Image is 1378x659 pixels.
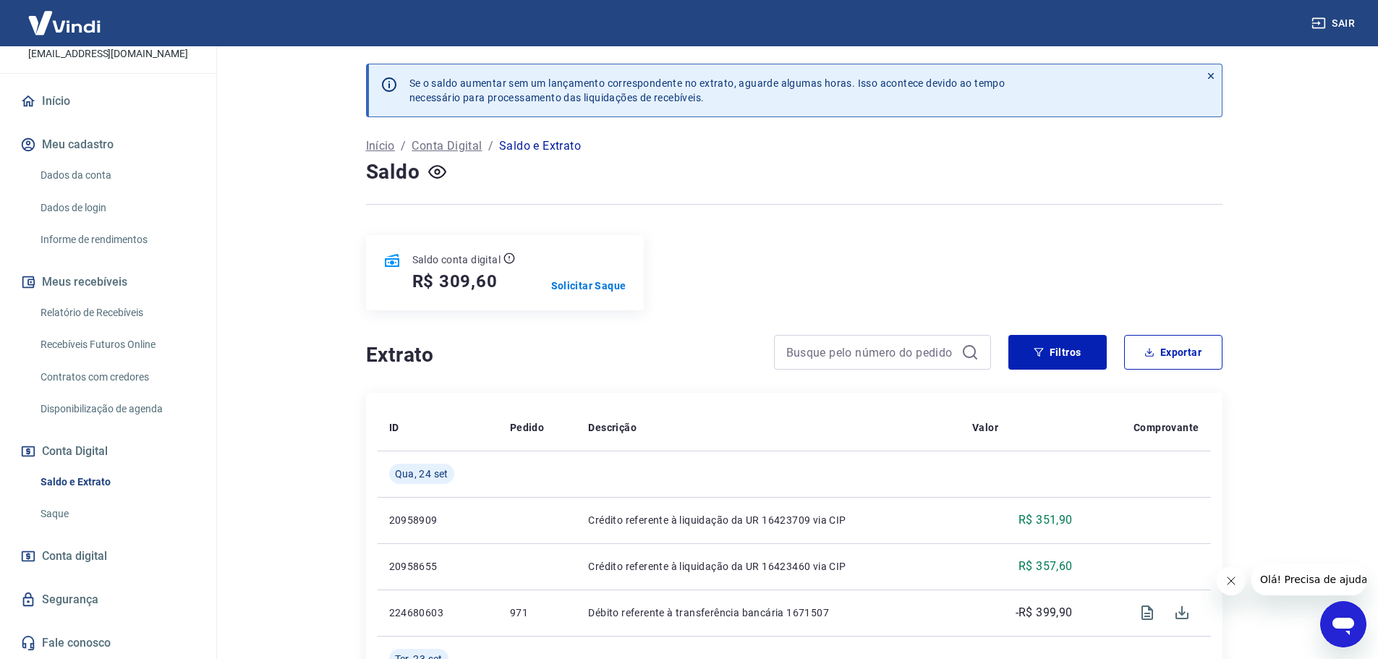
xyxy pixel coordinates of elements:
[389,513,487,527] p: 20958909
[366,137,395,155] a: Início
[28,46,188,61] p: [EMAIL_ADDRESS][DOMAIN_NAME]
[1134,420,1199,435] p: Comprovante
[401,137,406,155] p: /
[1016,604,1073,621] p: -R$ 399,90
[17,266,199,298] button: Meus recebíveis
[510,420,544,435] p: Pedido
[35,193,199,223] a: Dados de login
[1130,595,1165,630] span: Visualizar
[17,627,199,659] a: Fale conosco
[412,252,501,267] p: Saldo conta digital
[1320,601,1366,647] iframe: Botão para abrir a janela de mensagens
[786,341,956,363] input: Busque pelo número do pedido
[1018,511,1073,529] p: R$ 351,90
[9,10,122,22] span: Olá! Precisa de ajuda?
[17,85,199,117] a: Início
[366,341,757,370] h4: Extrato
[488,137,493,155] p: /
[409,76,1005,105] p: Se o saldo aumentar sem um lançamento correspondente no extrato, aguarde algumas horas. Isso acon...
[1165,595,1199,630] span: Download
[551,279,626,293] a: Solicitar Saque
[17,1,111,45] img: Vindi
[412,137,482,155] a: Conta Digital
[17,129,199,161] button: Meu cadastro
[1217,566,1246,595] iframe: Fechar mensagem
[1251,564,1366,595] iframe: Mensagem da empresa
[1309,10,1361,37] button: Sair
[35,330,199,360] a: Recebíveis Futuros Online
[17,540,199,572] a: Conta digital
[35,499,199,529] a: Saque
[412,270,498,293] h5: R$ 309,60
[35,225,199,255] a: Informe de rendimentos
[588,420,637,435] p: Descrição
[588,559,949,574] p: Crédito referente à liquidação da UR 16423460 via CIP
[972,420,998,435] p: Valor
[42,546,107,566] span: Conta digital
[35,394,199,424] a: Disponibilização de agenda
[17,435,199,467] button: Conta Digital
[35,298,199,328] a: Relatório de Recebíveis
[1018,558,1073,575] p: R$ 357,60
[17,584,199,616] a: Segurança
[1124,335,1222,370] button: Exportar
[1008,335,1107,370] button: Filtros
[35,362,199,392] a: Contratos com credores
[366,158,420,187] h4: Saldo
[35,161,199,190] a: Dados da conta
[35,467,199,497] a: Saldo e Extrato
[510,605,566,620] p: 971
[499,137,581,155] p: Saldo e Extrato
[588,513,949,527] p: Crédito referente à liquidação da UR 16423709 via CIP
[588,605,949,620] p: Débito referente à transferência bancária 1671507
[389,420,399,435] p: ID
[395,467,448,481] span: Qua, 24 set
[389,605,487,620] p: 224680603
[389,559,487,574] p: 20958655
